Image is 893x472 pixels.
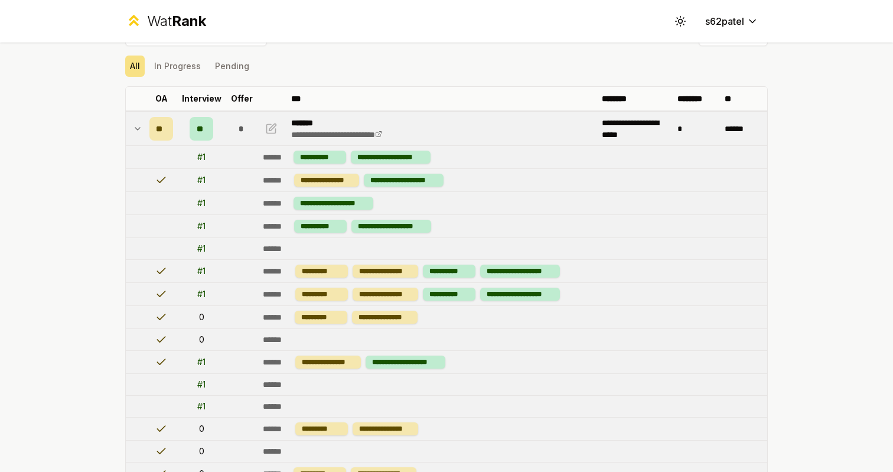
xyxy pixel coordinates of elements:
[178,441,225,462] td: 0
[197,243,206,255] div: # 1
[197,197,206,209] div: # 1
[125,12,206,31] a: WatRank
[155,93,168,105] p: OA
[197,288,206,300] div: # 1
[149,56,206,77] button: In Progress
[125,56,145,77] button: All
[178,418,225,440] td: 0
[147,12,206,31] div: Wat
[197,379,206,390] div: # 1
[696,11,768,32] button: s62patel
[197,265,206,277] div: # 1
[182,93,221,105] p: Interview
[197,151,206,163] div: # 1
[197,356,206,368] div: # 1
[172,12,206,30] span: Rank
[197,401,206,412] div: # 1
[197,220,206,232] div: # 1
[705,14,744,28] span: s62patel
[178,329,225,350] td: 0
[210,56,254,77] button: Pending
[178,306,225,328] td: 0
[197,174,206,186] div: # 1
[231,93,253,105] p: Offer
